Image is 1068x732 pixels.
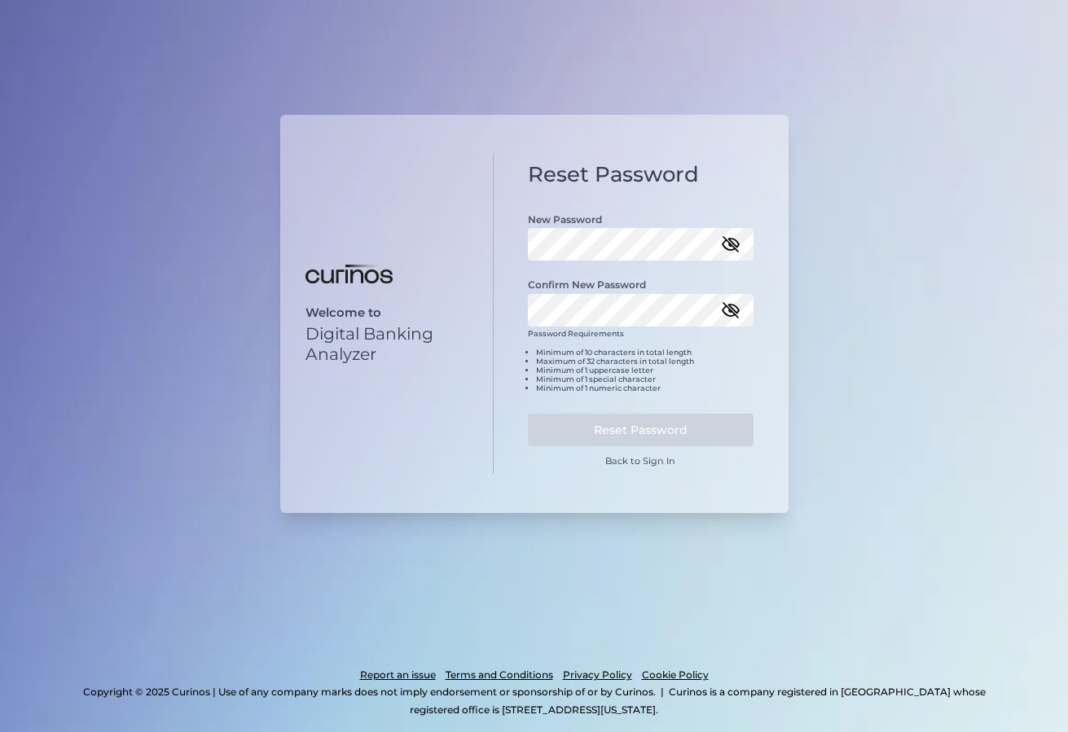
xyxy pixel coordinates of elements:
[528,329,754,405] div: Password Requirements
[528,162,754,187] h1: Reset Password
[528,278,646,291] label: Confirm New Password
[305,265,393,284] img: Digital Banking Analyzer
[536,357,754,366] li: Maximum of 32 characters in total length
[605,455,675,467] a: Back to Sign In
[536,375,754,384] li: Minimum of 1 special character
[410,686,986,716] p: Curinos is a company registered in [GEOGRAPHIC_DATA] whose registered office is [STREET_ADDRESS][...
[446,666,553,684] a: Terms and Conditions
[536,348,754,357] li: Minimum of 10 characters in total length
[305,305,478,320] p: Welcome to
[360,666,436,684] a: Report an issue
[536,366,754,375] li: Minimum of 1 uppercase letter
[563,666,632,684] a: Privacy Policy
[528,414,754,446] button: Reset Password
[536,384,754,392] li: Minimum of 1 numeric character
[83,686,656,698] p: Copyright © 2025 Curinos | Use of any company marks does not imply endorsement or sponsorship of ...
[642,666,709,684] a: Cookie Policy
[305,323,478,364] p: Digital Banking Analyzer
[528,213,602,226] label: New Password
